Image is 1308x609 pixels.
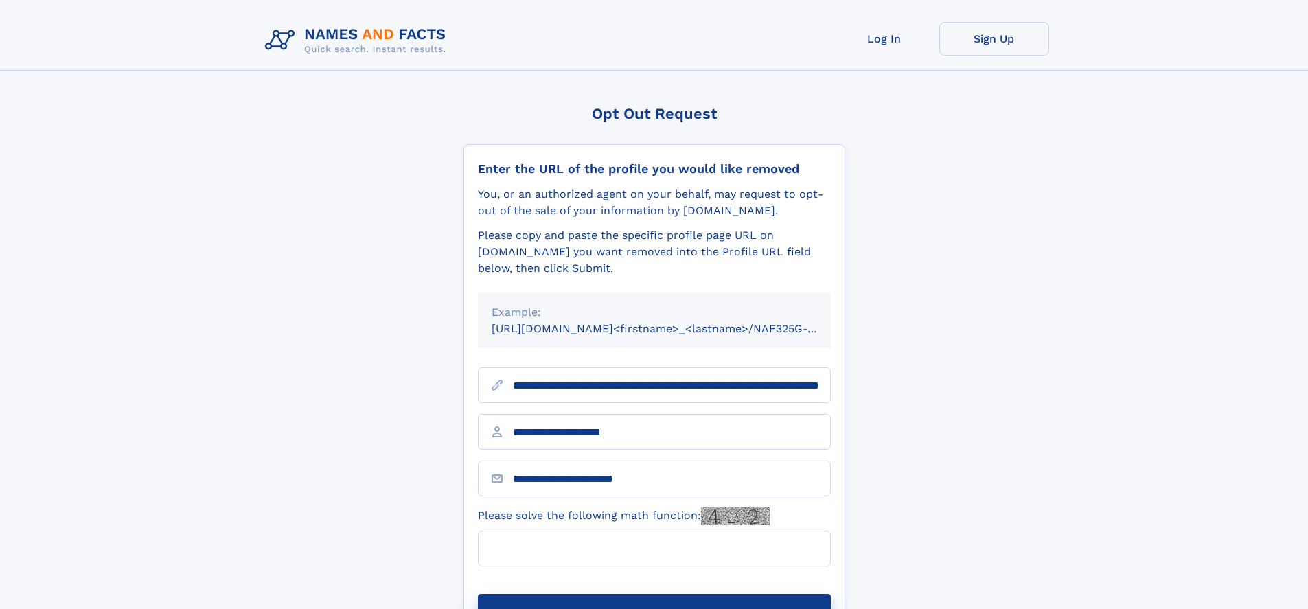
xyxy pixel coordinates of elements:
label: Please solve the following math function: [478,507,770,525]
small: [URL][DOMAIN_NAME]<firstname>_<lastname>/NAF325G-xxxxxxxx [492,322,857,335]
div: Example: [492,304,817,321]
a: Sign Up [939,22,1049,56]
div: Opt Out Request [463,105,845,122]
a: Log In [829,22,939,56]
div: You, or an authorized agent on your behalf, may request to opt-out of the sale of your informatio... [478,186,831,219]
div: Please copy and paste the specific profile page URL on [DOMAIN_NAME] you want removed into the Pr... [478,227,831,277]
img: Logo Names and Facts [260,22,457,59]
div: Enter the URL of the profile you would like removed [478,161,831,176]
